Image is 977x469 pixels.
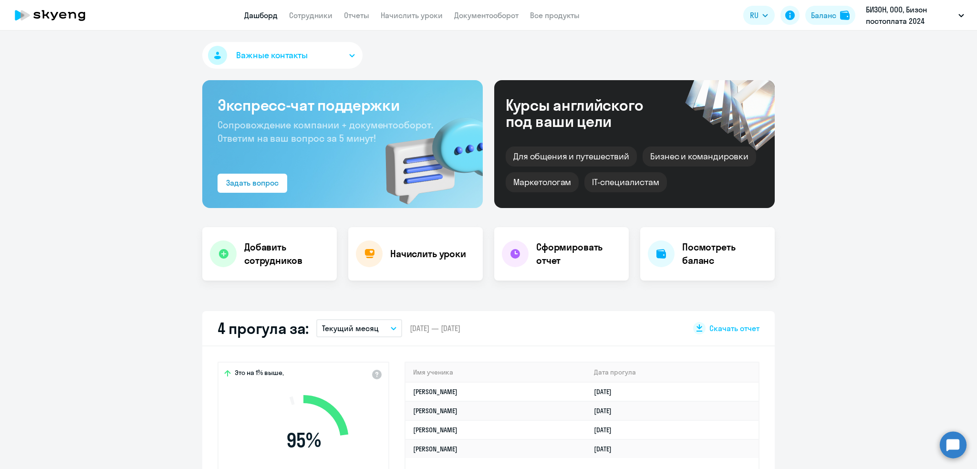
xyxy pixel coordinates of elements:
a: [DATE] [594,445,619,453]
a: Сотрудники [289,10,333,20]
div: Для общения и путешествий [506,146,637,167]
span: [DATE] — [DATE] [410,323,460,334]
button: RU [743,6,775,25]
span: 95 % [249,429,358,452]
div: Баланс [811,10,836,21]
h3: Экспресс-чат поддержки [218,95,468,115]
img: balance [840,10,850,20]
h4: Сформировать отчет [536,240,621,267]
h4: Добавить сотрудников [244,240,329,267]
th: Дата прогула [586,363,759,382]
h2: 4 прогула за: [218,319,309,338]
button: Балансbalance [805,6,855,25]
div: IT-специалистам [584,172,666,192]
span: Скачать отчет [709,323,759,334]
span: Это на 1% выше, [235,368,284,380]
a: [PERSON_NAME] [413,406,457,415]
span: Сопровождение компании + документооборот. Ответим на ваш вопрос за 5 минут! [218,119,433,144]
a: Отчеты [344,10,369,20]
span: RU [750,10,759,21]
a: [DATE] [594,426,619,434]
div: Курсы английского под ваши цели [506,97,669,129]
button: Важные контакты [202,42,363,69]
div: Задать вопрос [226,177,279,188]
a: [PERSON_NAME] [413,426,457,434]
span: Важные контакты [236,49,308,62]
h4: Посмотреть баланс [682,240,767,267]
a: [DATE] [594,406,619,415]
p: БИЗОН, ООО, Бизон постоплата 2024 [866,4,955,27]
a: Все продукты [530,10,580,20]
a: Документооборот [454,10,519,20]
a: [PERSON_NAME] [413,445,457,453]
th: Имя ученика [405,363,586,382]
p: Текущий месяц [322,323,379,334]
button: Задать вопрос [218,174,287,193]
a: [DATE] [594,387,619,396]
a: Начислить уроки [381,10,443,20]
div: Маркетологам [506,172,579,192]
h4: Начислить уроки [390,247,466,261]
div: Бизнес и командировки [643,146,756,167]
img: bg-img [372,101,483,208]
button: БИЗОН, ООО, Бизон постоплата 2024 [861,4,969,27]
a: Дашборд [244,10,278,20]
button: Текущий месяц [316,319,402,337]
a: [PERSON_NAME] [413,387,457,396]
